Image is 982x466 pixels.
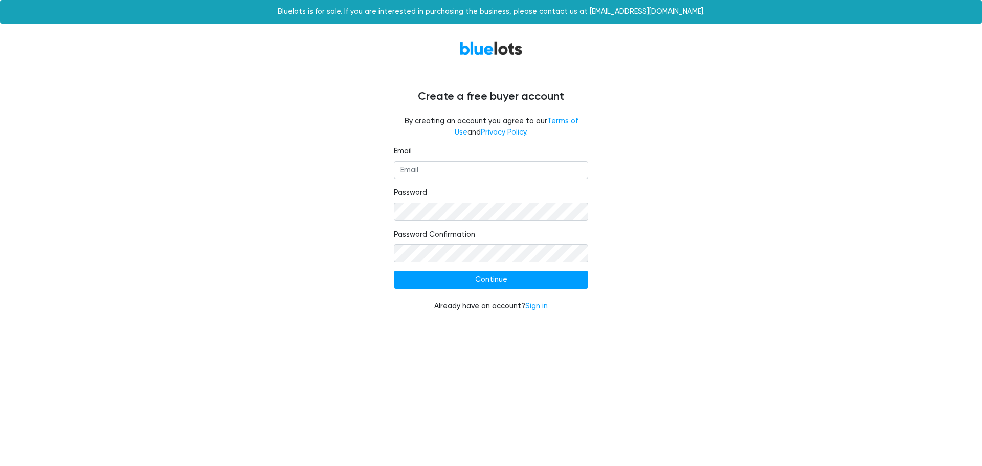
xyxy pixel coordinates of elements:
[394,271,588,289] input: Continue
[184,90,798,103] h4: Create a free buyer account
[394,146,412,157] label: Email
[525,302,548,310] a: Sign in
[481,128,526,137] a: Privacy Policy
[394,161,588,180] input: Email
[394,229,475,240] label: Password Confirmation
[459,41,523,56] a: BlueLots
[394,116,588,138] fieldset: By creating an account you agree to our and .
[455,117,578,137] a: Terms of Use
[394,301,588,312] div: Already have an account?
[394,187,427,198] label: Password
